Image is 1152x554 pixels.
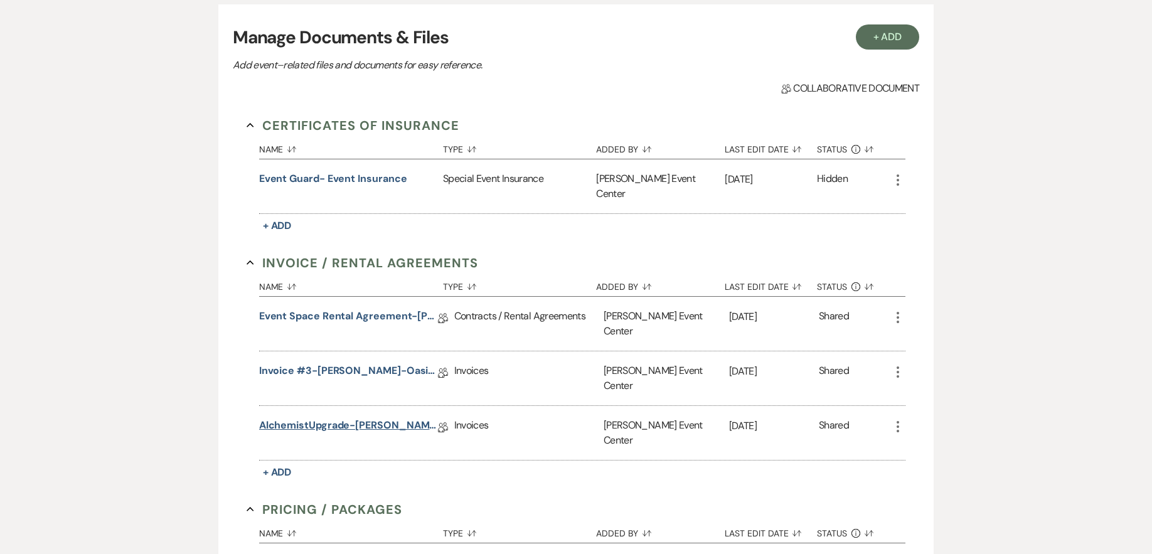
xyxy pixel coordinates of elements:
[819,418,849,448] div: Shared
[725,519,817,543] button: Last Edit Date
[259,519,443,543] button: Name
[596,519,725,543] button: Added By
[819,363,849,393] div: Shared
[259,135,443,159] button: Name
[596,135,725,159] button: Added By
[596,159,725,213] div: [PERSON_NAME] Event Center
[247,500,402,519] button: Pricing / Packages
[259,171,407,186] button: Event Guard- Event Insurance
[259,464,296,481] button: + Add
[454,297,604,351] div: Contracts / Rental Agreements
[263,219,292,232] span: + Add
[725,171,817,188] p: [DATE]
[443,135,596,159] button: Type
[819,309,849,339] div: Shared
[781,81,919,96] span: Collaborative document
[233,57,672,73] p: Add event–related files and documents for easy reference.
[596,272,725,296] button: Added By
[443,159,596,213] div: Special Event Insurance
[247,116,459,135] button: Certificates of Insurance
[263,466,292,479] span: + Add
[856,24,920,50] button: + Add
[443,519,596,543] button: Type
[443,272,596,296] button: Type
[725,272,817,296] button: Last Edit Date
[817,529,847,538] span: Status
[604,406,729,460] div: [PERSON_NAME] Event Center
[817,519,890,543] button: Status
[454,406,604,460] div: Invoices
[817,145,847,154] span: Status
[604,297,729,351] div: [PERSON_NAME] Event Center
[259,309,438,328] a: Event Space Rental Agreement-[PERSON_NAME]-Oasis-9.12.25
[729,363,819,380] p: [DATE]
[259,418,438,437] a: AlchemistUpgrade-[PERSON_NAME]-9.12.25
[233,24,919,51] h3: Manage Documents & Files
[604,351,729,405] div: [PERSON_NAME] Event Center
[817,135,890,159] button: Status
[454,351,604,405] div: Invoices
[817,282,847,291] span: Status
[725,135,817,159] button: Last Edit Date
[729,309,819,325] p: [DATE]
[247,253,478,272] button: Invoice / Rental Agreements
[817,171,848,201] div: Hidden
[817,272,890,296] button: Status
[259,217,296,235] button: + Add
[259,272,443,296] button: Name
[729,418,819,434] p: [DATE]
[259,363,438,383] a: Invoice #3-[PERSON_NAME]-Oasis-9.12.25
